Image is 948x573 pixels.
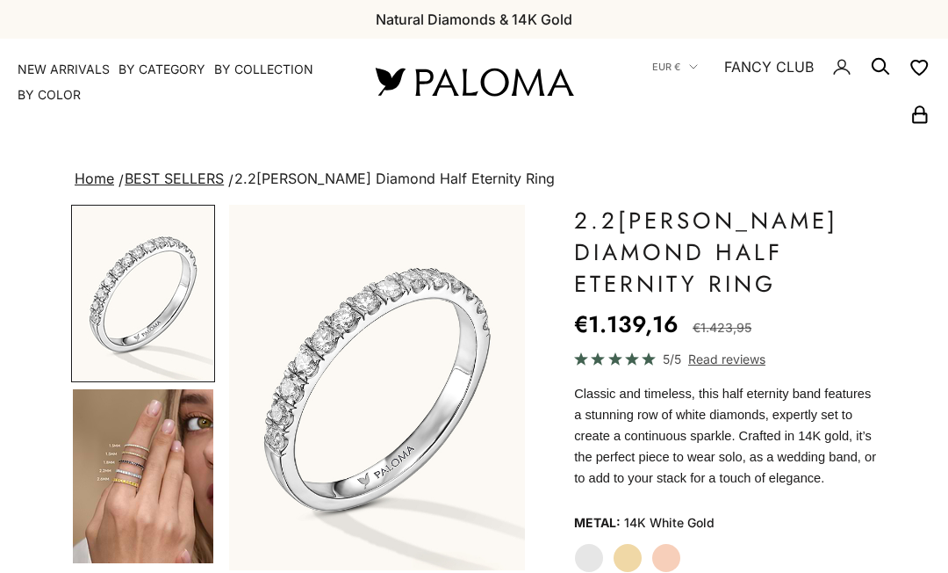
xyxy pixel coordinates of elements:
[73,389,213,563] img: #YellowGold #WhiteGold #RoseGold
[574,510,621,536] legend: Metal:
[71,167,877,192] nav: breadcrumbs
[73,207,213,381] img: #WhiteGold
[574,349,877,369] a: 5/5 Read reviews
[574,205,877,300] h1: 2.2[PERSON_NAME] Diamond Half Eternity Ring
[118,61,205,78] summary: By Category
[229,205,525,570] img: #WhiteGold
[574,387,876,485] span: Classic and timeless, this half eternity band features a stunning row of white diamonds, expertly...
[75,170,114,187] a: Home
[214,61,313,78] summary: By Collection
[693,317,751,338] compare-at-price: €1.423,95
[125,170,224,187] a: BEST SELLERS
[18,61,110,78] a: NEW ARRIVALS
[229,205,525,570] div: Item 1 of 23
[652,59,680,75] span: EUR €
[71,388,215,565] button: Go to item 4
[688,349,765,369] span: Read reviews
[234,170,555,187] span: 2.2[PERSON_NAME] Diamond Half Eternity Ring
[724,55,814,78] a: FANCY CLUB
[652,59,698,75] button: EUR €
[624,510,715,536] variant-option-value: 14K White Gold
[71,205,215,382] button: Go to item 1
[18,61,334,104] nav: Primary navigation
[663,349,681,369] span: 5/5
[614,39,930,125] nav: Secondary navigation
[376,8,572,31] p: Natural Diamonds & 14K Gold
[18,86,81,104] summary: By Color
[574,307,679,342] sale-price: €1.139,16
